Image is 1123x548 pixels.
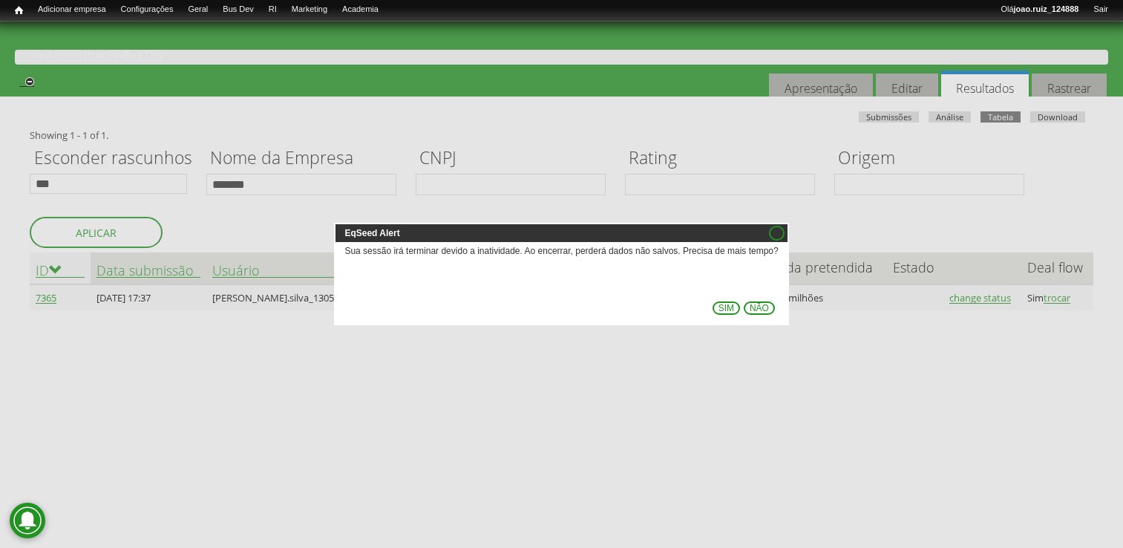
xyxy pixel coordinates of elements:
[1014,4,1079,13] strong: joao.ruiz_124888
[1086,4,1116,16] a: Sair
[993,4,1086,16] a: Olájoao.ruiz_124888
[713,301,740,315] button: Sim
[261,4,284,16] a: RI
[215,4,261,16] a: Bus Dev
[7,4,30,18] a: Início
[344,229,735,238] span: EqSeed Alert
[284,4,335,16] a: Marketing
[180,4,215,16] a: Geral
[744,301,775,315] button: Não
[335,4,386,16] a: Academia
[335,242,787,290] div: Sua sessão irá terminar devido a inatividade. Ao encerrar, perderá dados não salvos. Precisa de m...
[15,5,23,16] span: Início
[30,4,114,16] a: Adicionar empresa
[114,4,181,16] a: Configurações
